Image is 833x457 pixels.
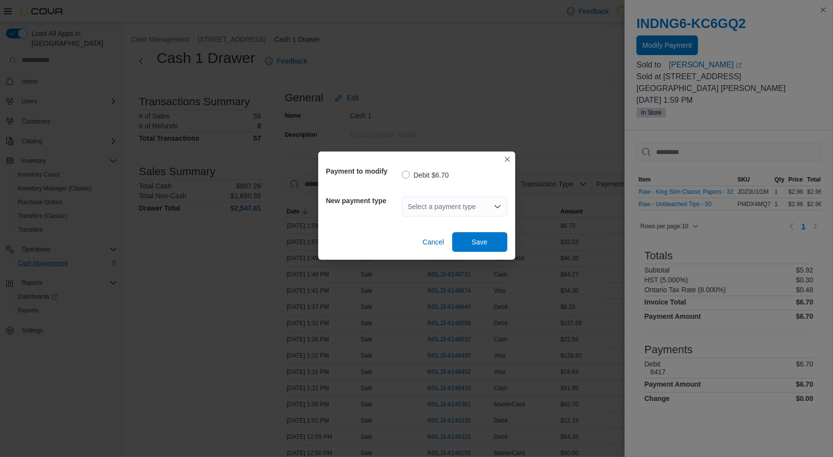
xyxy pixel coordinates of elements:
[326,161,400,181] h5: Payment to modify
[326,191,400,211] h5: New payment type
[472,237,488,247] span: Save
[452,232,507,252] button: Save
[501,153,513,165] button: Closes this modal window
[423,237,444,247] span: Cancel
[494,203,501,211] button: Open list of options
[402,169,449,181] label: Debit $6.70
[408,201,409,213] input: Accessible screen reader label
[419,232,448,252] button: Cancel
